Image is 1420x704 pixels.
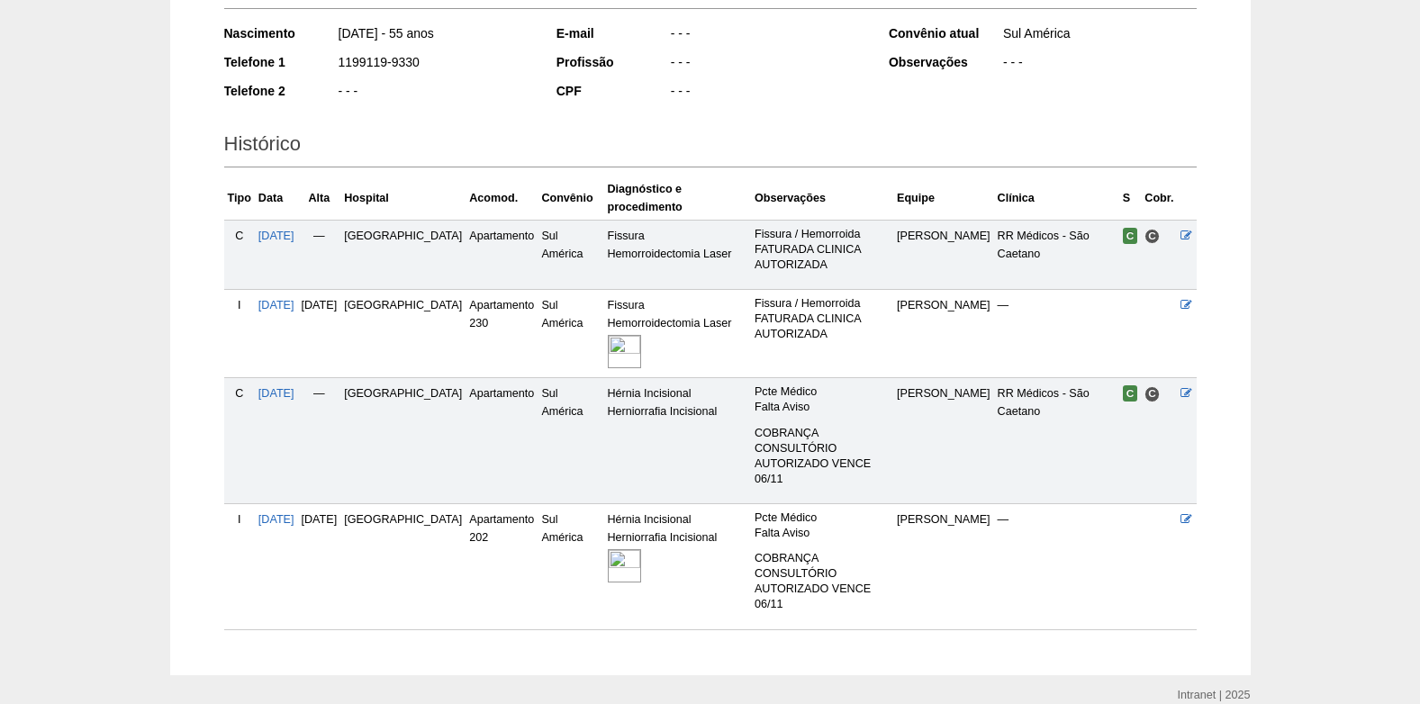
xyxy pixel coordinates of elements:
td: — [994,503,1119,629]
th: Equipe [893,176,994,221]
th: Diagnóstico e procedimento [604,176,751,221]
span: Consultório [1144,386,1160,402]
div: I [228,510,251,528]
p: Fissura / Hemorroida FATURADA CLINICA AUTORIZADA [755,227,890,273]
div: C [228,227,251,245]
td: [PERSON_NAME] [893,290,994,378]
td: Apartamento [466,378,538,504]
td: Hérnia Incisional Herniorrafia Incisional [604,378,751,504]
td: [GEOGRAPHIC_DATA] [340,378,466,504]
h2: Histórico [224,126,1197,167]
div: - - - [337,82,532,104]
th: Alta [298,176,341,221]
td: RR Médicos - São Caetano [994,220,1119,289]
div: - - - [669,82,864,104]
p: Pcte Médico Falta Aviso [755,384,890,415]
p: COBRANÇA CONSULTÓRIO AUTORIZADO VENCE 06/11 [755,551,890,612]
td: — [298,220,341,289]
th: Hospital [340,176,466,221]
span: Consultório [1144,229,1160,244]
div: Nascimento [224,24,337,42]
td: Fissura Hemorroidectomia Laser [604,220,751,289]
div: - - - [669,53,864,76]
span: Confirmada [1123,385,1138,402]
a: [DATE] [258,230,294,242]
td: [PERSON_NAME] [893,503,994,629]
th: Data [255,176,298,221]
span: [DATE] [302,299,338,311]
td: [GEOGRAPHIC_DATA] [340,290,466,378]
span: [DATE] [302,513,338,526]
div: CPF [556,82,669,100]
div: C [228,384,251,402]
a: [DATE] [258,299,294,311]
div: Intranet | 2025 [1178,686,1251,704]
th: Tipo [224,176,255,221]
a: [DATE] [258,513,294,526]
div: - - - [1001,53,1197,76]
div: I [228,296,251,314]
div: Telefone 1 [224,53,337,71]
th: S [1119,176,1142,221]
div: Sul América [1001,24,1197,47]
td: [PERSON_NAME] [893,220,994,289]
td: Sul América [538,378,603,504]
td: — [994,290,1119,378]
td: Sul América [538,220,603,289]
span: Confirmada [1123,228,1138,244]
div: E-mail [556,24,669,42]
p: Fissura / Hemorroida FATURADA CLINICA AUTORIZADA [755,296,890,342]
th: Cobr. [1141,176,1177,221]
th: Acomod. [466,176,538,221]
td: Apartamento [466,220,538,289]
p: Pcte Médico Falta Aviso [755,510,890,541]
td: Hérnia Incisional Herniorrafia Incisional [604,503,751,629]
td: Fissura Hemorroidectomia Laser [604,290,751,378]
a: [DATE] [258,387,294,400]
p: COBRANÇA CONSULTÓRIO AUTORIZADO VENCE 06/11 [755,426,890,487]
td: Sul América [538,290,603,378]
td: Sul América [538,503,603,629]
div: Profissão [556,53,669,71]
td: — [298,378,341,504]
div: Convênio atual [889,24,1001,42]
div: 1199119-9330 [337,53,532,76]
div: Telefone 2 [224,82,337,100]
div: Observações [889,53,1001,71]
td: [GEOGRAPHIC_DATA] [340,503,466,629]
td: Apartamento 202 [466,503,538,629]
td: [PERSON_NAME] [893,378,994,504]
td: Apartamento 230 [466,290,538,378]
th: Convênio [538,176,603,221]
th: Clínica [994,176,1119,221]
div: [DATE] - 55 anos [337,24,532,47]
div: - - - [669,24,864,47]
td: RR Médicos - São Caetano [994,378,1119,504]
td: [GEOGRAPHIC_DATA] [340,220,466,289]
th: Observações [751,176,893,221]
